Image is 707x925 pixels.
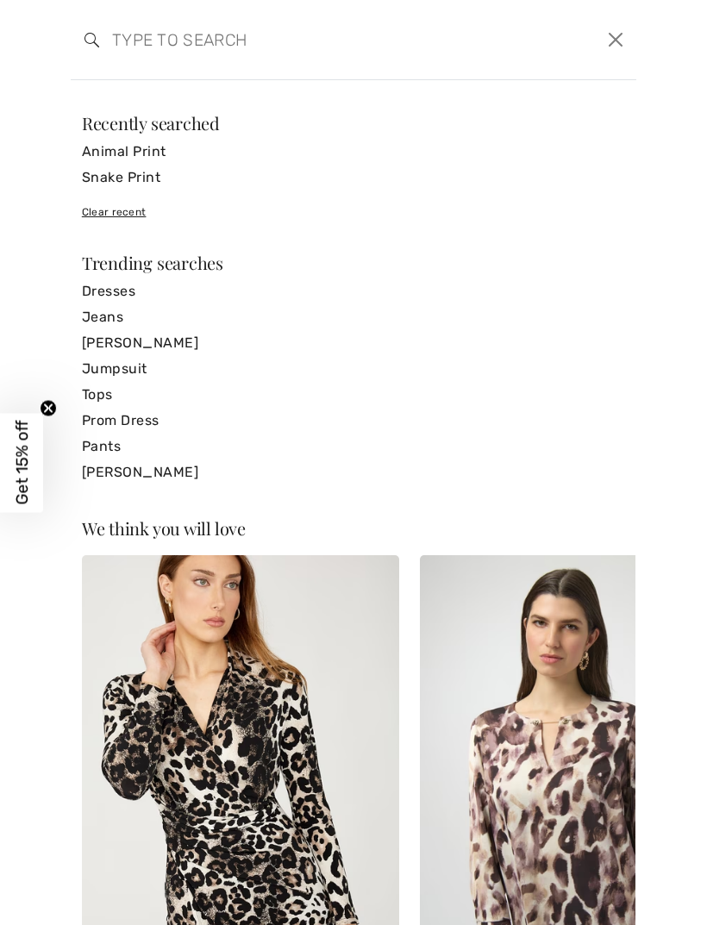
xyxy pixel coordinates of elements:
[603,26,629,53] button: Close
[12,421,32,505] span: Get 15% off
[82,356,625,382] a: Jumpsuit
[82,139,625,165] a: Animal Print
[82,115,625,132] div: Recently searched
[82,382,625,408] a: Tops
[82,254,625,272] div: Trending searches
[99,14,487,66] input: TYPE TO SEARCH
[82,516,246,540] span: We think you will love
[82,330,625,356] a: [PERSON_NAME]
[40,399,57,416] button: Close teaser
[41,12,76,28] span: Chat
[82,459,625,485] a: [PERSON_NAME]
[82,165,625,191] a: Snake Print
[82,304,625,330] a: Jeans
[82,278,625,304] a: Dresses
[84,33,99,47] img: search the website
[82,434,625,459] a: Pants
[82,204,625,220] div: Clear recent
[82,408,625,434] a: Prom Dress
